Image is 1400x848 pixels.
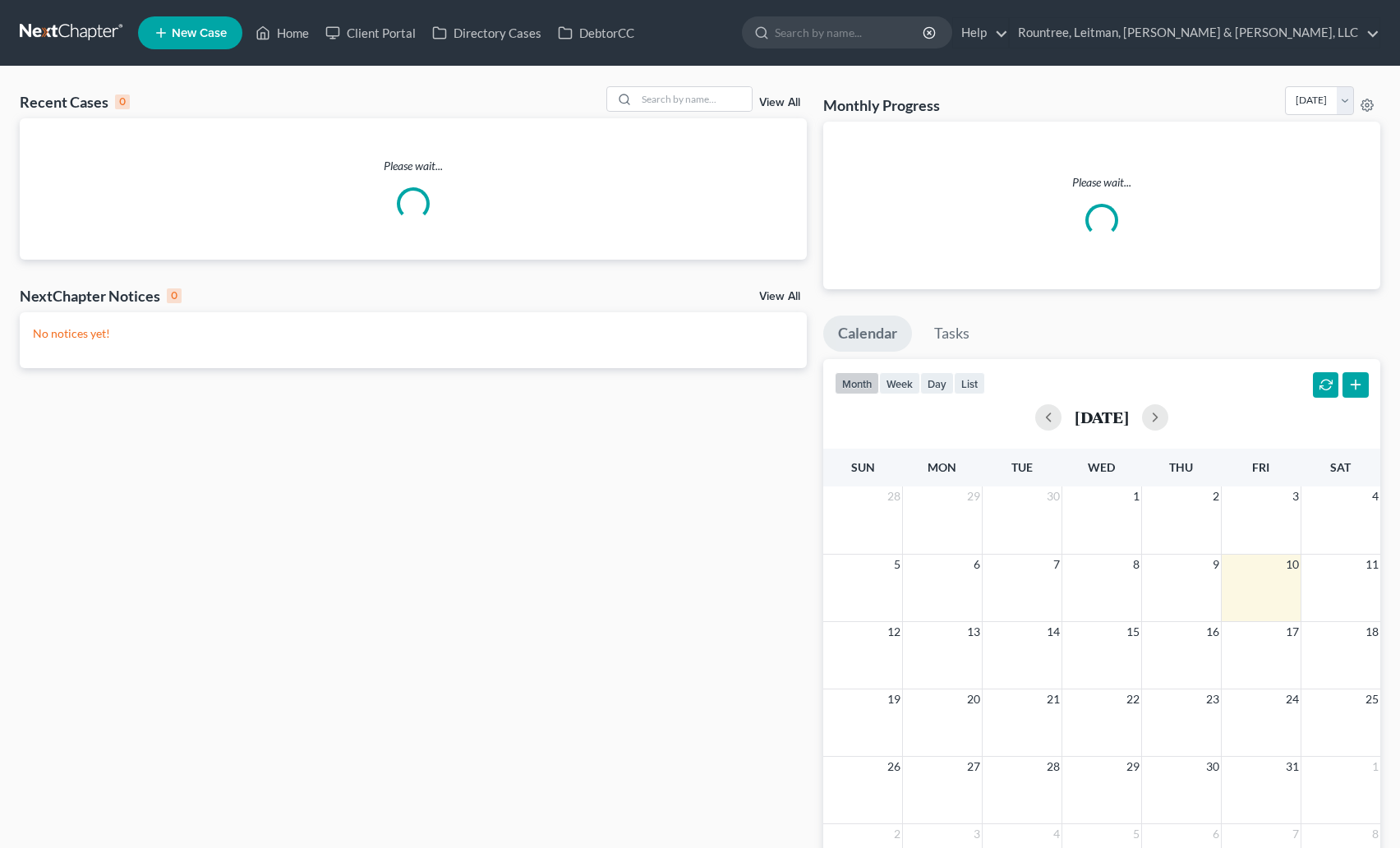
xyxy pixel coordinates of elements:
span: 6 [972,555,982,574]
span: 25 [1364,689,1380,709]
span: 4 [1052,824,1062,844]
a: Tasks [919,316,984,352]
a: Calendar [823,316,912,352]
span: 24 [1284,689,1301,709]
span: 11 [1364,555,1380,574]
span: 10 [1284,555,1301,574]
h2: [DATE] [1075,408,1129,426]
input: Search by name... [775,17,925,48]
span: 23 [1204,689,1221,709]
button: week [879,372,920,394]
div: NextChapter Notices [20,286,182,306]
span: 16 [1204,622,1221,642]
span: 14 [1045,622,1062,642]
span: 6 [1211,824,1221,844]
h3: Monthly Progress [823,95,940,115]
a: Directory Cases [424,18,550,48]
span: 30 [1045,486,1062,506]
div: Recent Cases [20,92,130,112]
span: Thu [1169,460,1193,474]
span: 2 [892,824,902,844]
span: 5 [892,555,902,574]
span: Wed [1088,460,1115,474]
span: 17 [1284,622,1301,642]
span: 9 [1211,555,1221,574]
button: list [954,372,985,394]
span: 4 [1370,486,1380,506]
span: Tue [1011,460,1033,474]
span: 29 [965,486,982,506]
a: DebtorCC [550,18,642,48]
span: 3 [1291,486,1301,506]
button: day [920,372,954,394]
span: 5 [1131,824,1141,844]
input: Search by name... [637,87,752,111]
div: 0 [167,288,182,303]
span: 31 [1284,757,1301,777]
span: 18 [1364,622,1380,642]
span: 27 [965,757,982,777]
span: Sun [851,460,875,474]
p: Please wait... [836,174,1367,191]
a: Client Portal [317,18,424,48]
span: Sat [1330,460,1351,474]
div: 0 [115,94,130,109]
span: Fri [1252,460,1269,474]
span: 29 [1125,757,1141,777]
span: 15 [1125,622,1141,642]
span: 8 [1370,824,1380,844]
span: 8 [1131,555,1141,574]
span: New Case [172,27,227,39]
a: View All [759,97,800,108]
span: 2 [1211,486,1221,506]
span: 28 [886,486,902,506]
button: month [835,372,879,394]
a: View All [759,291,800,302]
span: 28 [1045,757,1062,777]
span: 12 [886,622,902,642]
span: 1 [1370,757,1380,777]
span: 30 [1204,757,1221,777]
span: 21 [1045,689,1062,709]
p: Please wait... [20,158,807,174]
span: 3 [972,824,982,844]
span: Mon [928,460,956,474]
span: 7 [1052,555,1062,574]
span: 22 [1125,689,1141,709]
a: Help [953,18,1008,48]
span: 19 [886,689,902,709]
span: 7 [1291,824,1301,844]
span: 26 [886,757,902,777]
span: 20 [965,689,982,709]
a: Home [247,18,317,48]
p: No notices yet! [33,325,794,342]
span: 1 [1131,486,1141,506]
a: Rountree, Leitman, [PERSON_NAME] & [PERSON_NAME], LLC [1010,18,1379,48]
span: 13 [965,622,982,642]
